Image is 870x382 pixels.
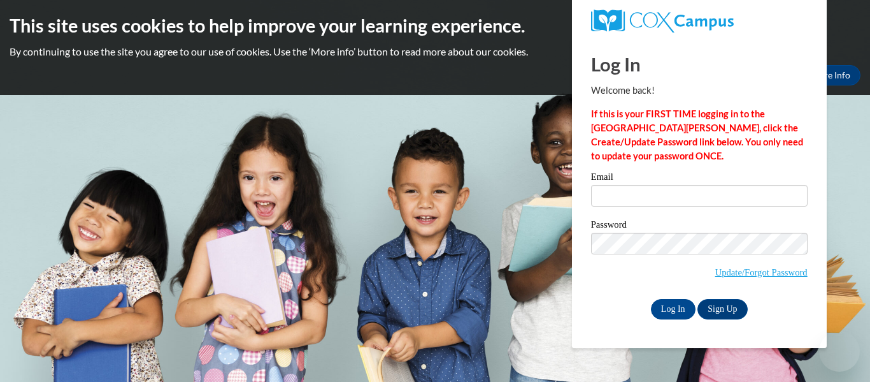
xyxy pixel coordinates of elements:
h2: This site uses cookies to help improve your learning experience. [10,13,860,38]
label: Password [591,220,808,233]
a: Update/Forgot Password [715,267,808,277]
a: More Info [801,65,860,85]
img: COX Campus [591,10,734,33]
strong: If this is your FIRST TIME logging in to the [GEOGRAPHIC_DATA][PERSON_NAME], click the Create/Upd... [591,108,803,161]
a: COX Campus [591,10,808,33]
label: Email [591,172,808,185]
iframe: Button to launch messaging window [819,331,860,372]
h1: Log In [591,51,808,77]
input: Log In [651,299,695,320]
a: Sign Up [697,299,747,320]
p: Welcome back! [591,84,808,98]
p: By continuing to use the site you agree to our use of cookies. Use the ‘More info’ button to read... [10,45,860,59]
